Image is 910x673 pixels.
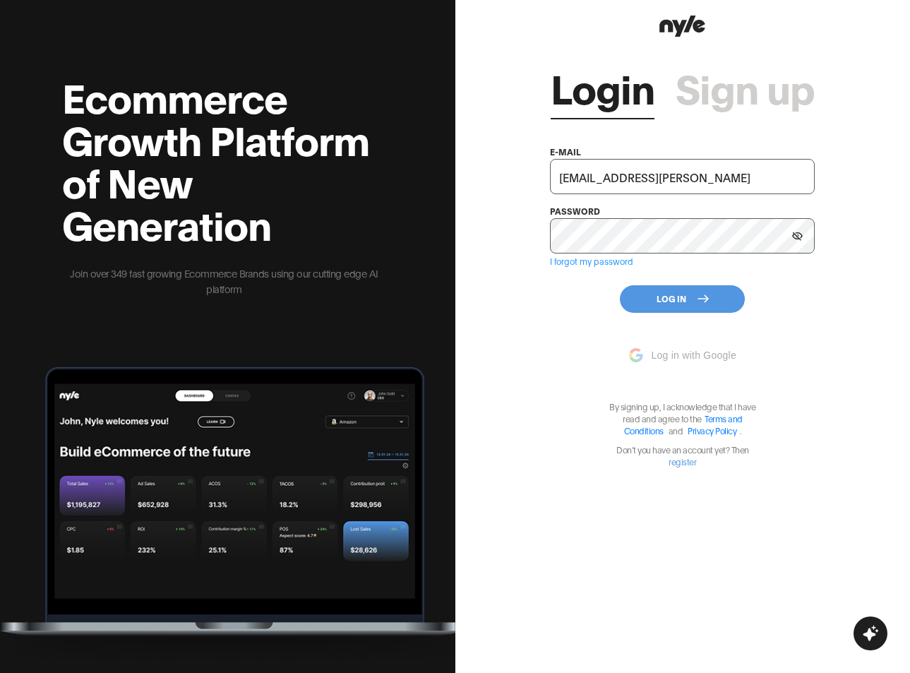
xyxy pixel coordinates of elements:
[550,256,633,266] a: I forgot my password
[624,413,743,436] a: Terms and Conditions
[62,266,386,297] p: Join over 349 fast growing Ecommerce Brands using our cutting edge AI platform
[62,75,386,244] h2: Ecommerce Growth Platform of New Generation
[620,285,745,313] button: Log In
[551,66,654,108] a: Login
[688,425,736,436] a: Privacy Policy
[652,347,736,363] span: Log in with Google
[665,425,687,436] span: and
[601,400,764,436] p: By signing up, I acknowledge that I have read and agree to the .
[669,456,696,467] a: register
[676,66,815,108] a: Sign up
[621,341,745,369] button: Log in with Google
[550,146,581,157] label: e-mail
[601,443,764,467] p: Don't you have an account yet? Then
[550,206,600,216] label: password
